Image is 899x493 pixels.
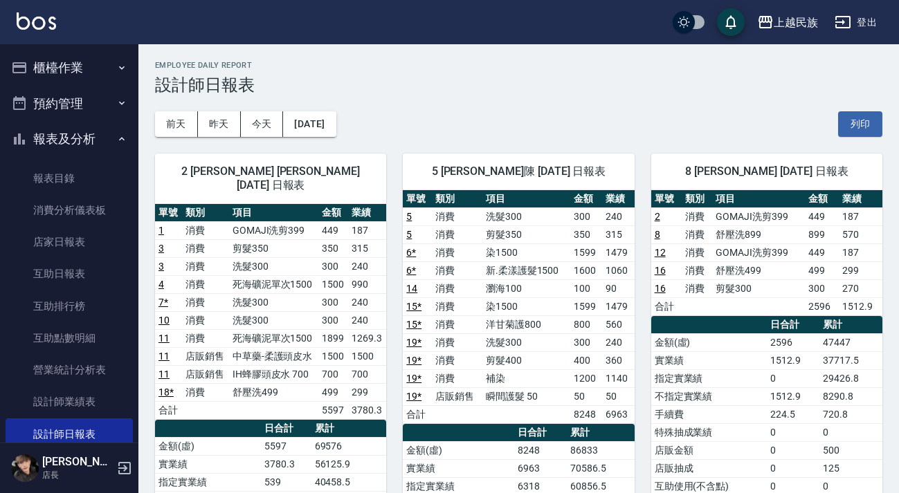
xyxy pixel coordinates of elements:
[712,207,805,225] td: GOMAJI洗剪399
[432,297,482,315] td: 消費
[682,207,712,225] td: 消費
[602,243,634,261] td: 1479
[261,473,311,491] td: 539
[712,261,805,279] td: 舒壓洗499
[514,441,567,459] td: 8248
[482,225,571,243] td: 剪髮350
[318,365,348,383] td: 700
[318,257,348,275] td: 300
[229,221,318,239] td: GOMAJI洗剪399
[717,8,745,36] button: save
[602,261,634,279] td: 1060
[482,369,571,387] td: 補染
[819,441,882,459] td: 500
[6,86,133,122] button: 預約管理
[767,333,819,351] td: 2596
[229,365,318,383] td: IH蜂膠頭皮水 700
[229,257,318,275] td: 洗髮300
[155,111,198,137] button: 前天
[182,293,229,311] td: 消費
[570,351,602,369] td: 400
[668,165,866,178] span: 8 [PERSON_NAME] [DATE] 日報表
[158,315,170,326] a: 10
[602,369,634,387] td: 1140
[229,347,318,365] td: 中草藥-柔護頭皮水
[767,459,819,477] td: 0
[839,297,882,315] td: 1512.9
[182,204,229,222] th: 類別
[158,261,164,272] a: 3
[482,261,571,279] td: 新.柔漾護髮1500
[155,204,386,420] table: a dense table
[482,333,571,351] td: 洗髮300
[819,351,882,369] td: 37717.5
[482,279,571,297] td: 瀏海100
[602,297,634,315] td: 1479
[403,441,514,459] td: 金額(虛)
[602,279,634,297] td: 90
[6,121,133,157] button: 報表及分析
[567,459,635,477] td: 70586.5
[229,311,318,329] td: 洗髮300
[819,387,882,405] td: 8290.8
[819,316,882,334] th: 累計
[6,322,133,354] a: 互助點數明細
[158,333,170,344] a: 11
[655,229,660,240] a: 8
[839,225,882,243] td: 570
[155,75,882,95] h3: 設計師日報表
[432,333,482,351] td: 消費
[570,405,602,423] td: 8248
[261,437,311,455] td: 5597
[6,290,133,322] a: 互助排行榜
[805,243,839,261] td: 449
[482,207,571,225] td: 洗髮300
[155,204,182,222] th: 單號
[682,225,712,243] td: 消費
[311,420,387,438] th: 累計
[172,165,370,192] span: 2 [PERSON_NAME] [PERSON_NAME] [DATE] 日報表
[570,369,602,387] td: 1200
[651,333,767,351] td: 金額(虛)
[318,221,348,239] td: 449
[651,369,767,387] td: 指定實業績
[432,387,482,405] td: 店販銷售
[348,204,386,222] th: 業績
[229,383,318,401] td: 舒壓洗499
[348,329,386,347] td: 1269.3
[182,329,229,347] td: 消費
[805,261,839,279] td: 499
[819,369,882,387] td: 29426.8
[839,279,882,297] td: 270
[318,275,348,293] td: 1500
[651,441,767,459] td: 店販金額
[839,243,882,261] td: 187
[570,297,602,315] td: 1599
[241,111,284,137] button: 今天
[158,243,164,254] a: 3
[819,405,882,423] td: 720.8
[805,190,839,208] th: 金額
[348,347,386,365] td: 1500
[42,455,113,469] h5: [PERSON_NAME]
[570,207,602,225] td: 300
[229,275,318,293] td: 死海礦泥單次1500
[570,190,602,208] th: 金額
[155,61,882,70] h2: Employee Daily Report
[348,401,386,419] td: 3780.3
[655,247,666,258] a: 12
[406,229,412,240] a: 5
[570,279,602,297] td: 100
[482,297,571,315] td: 染1500
[198,111,241,137] button: 昨天
[651,459,767,477] td: 店販抽成
[406,283,417,294] a: 14
[311,473,387,491] td: 40458.5
[6,50,133,86] button: 櫃檯作業
[712,190,805,208] th: 項目
[602,333,634,351] td: 240
[17,12,56,30] img: Logo
[819,423,882,441] td: 0
[805,297,839,315] td: 2596
[283,111,336,137] button: [DATE]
